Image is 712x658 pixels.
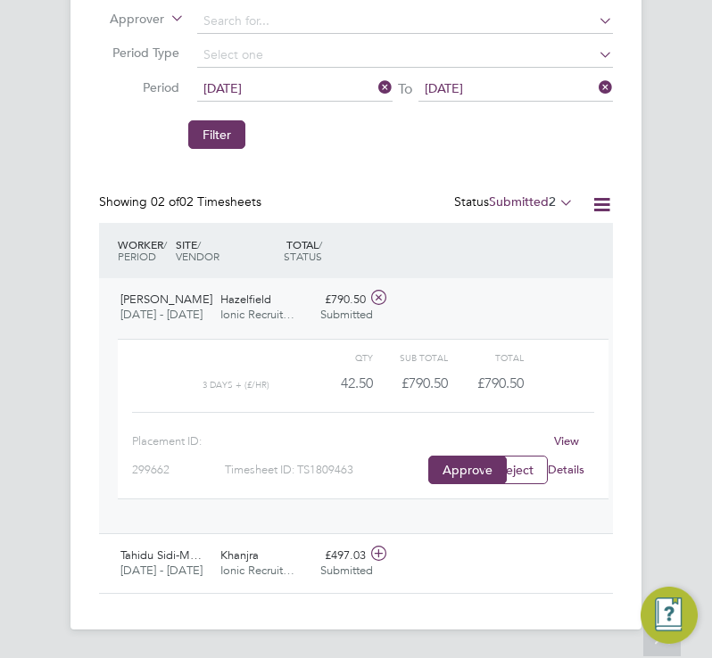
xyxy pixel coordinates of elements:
[163,237,167,251] span: /
[188,120,245,149] button: Filter
[120,547,202,563] span: Tahidu Sidi-M…
[176,249,219,263] span: VENDOR
[484,456,548,484] button: Reject
[641,587,698,644] button: Engage Resource Center
[220,307,294,322] span: Ionic Recruit…
[171,230,271,271] div: SITE
[284,249,322,263] span: STATUS
[120,563,203,578] span: [DATE] - [DATE]
[197,9,613,34] input: Search for...
[225,456,428,484] div: Timesheet ID: TS1809463
[151,193,261,210] span: 02 Timesheets
[203,380,269,391] span: 3 Days + (£/HR)
[118,249,156,263] span: PERIOD
[276,239,322,262] span: TOTAL
[113,230,171,271] div: WORKER
[428,456,507,484] button: Approve
[220,547,259,563] span: Khanjra
[320,308,366,323] div: Submitted
[319,237,322,251] span: /
[132,427,225,484] div: Placement ID: 299662
[197,43,613,68] input: Select one
[448,348,524,369] div: Total
[320,563,366,579] div: Submitted
[489,193,574,210] label: Submitted
[316,368,373,398] div: 42.50
[477,374,524,391] span: £790.50
[99,193,265,210] div: Showing
[99,45,179,61] label: Period Type
[313,285,373,330] div: £790.50
[313,541,373,586] div: £497.03
[120,292,212,307] span: [PERSON_NAME]
[373,368,449,398] div: £790.50
[549,193,556,210] span: 2
[120,307,203,322] span: [DATE] - [DATE]
[316,348,373,369] div: QTY
[151,193,179,210] span: 02 of
[99,79,179,95] label: Period
[454,193,577,212] div: Status
[84,11,164,29] label: Approver
[220,563,294,578] span: Ionic Recruit…
[203,80,242,96] span: [DATE]
[548,433,584,477] a: View Details
[197,237,201,251] span: /
[373,348,449,369] div: Sub Total
[220,292,271,307] span: Hazelfield
[393,77,418,103] span: To
[425,80,463,96] span: [DATE]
